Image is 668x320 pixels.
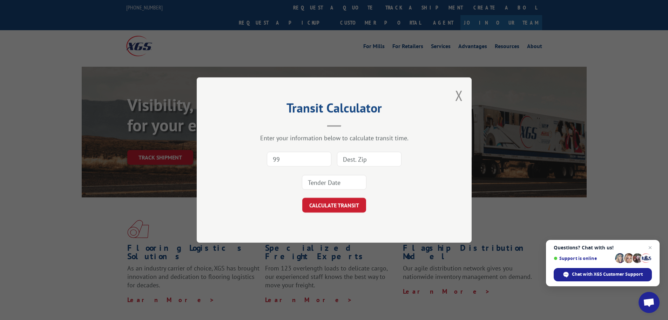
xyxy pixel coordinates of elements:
button: CALCULATE TRANSIT [302,198,366,213]
span: Questions? Chat with us! [554,245,652,250]
div: Chat with XGS Customer Support [554,268,652,281]
button: Close modal [455,86,463,105]
div: Enter your information below to calculate transit time. [232,134,437,142]
input: Tender Date [302,175,366,190]
input: Dest. Zip [337,152,402,166]
h2: Transit Calculator [232,103,437,116]
span: Support is online [554,256,613,261]
span: Chat with XGS Customer Support [572,271,643,277]
span: Close chat [646,243,654,252]
input: Origin Zip [267,152,331,166]
div: Open chat [639,292,660,313]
